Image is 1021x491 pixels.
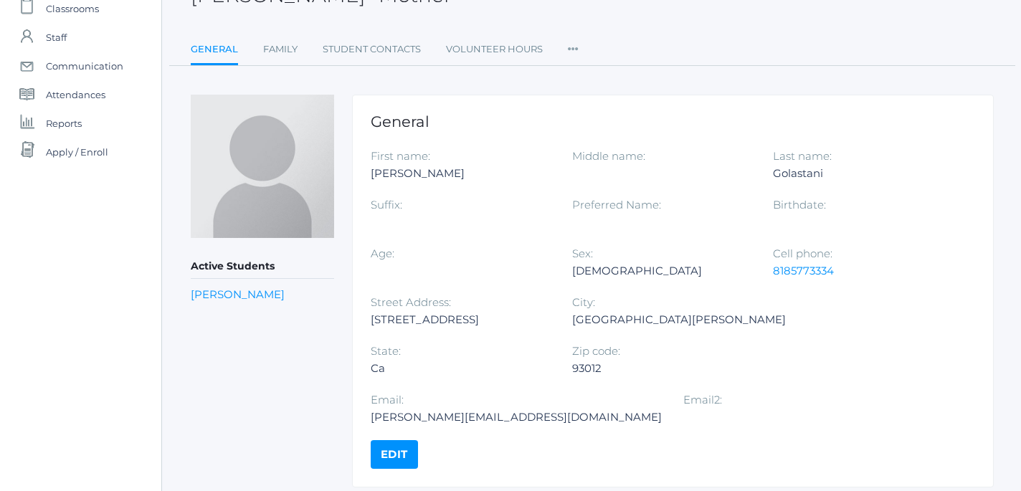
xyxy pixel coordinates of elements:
[46,52,123,80] span: Communication
[46,109,82,138] span: Reports
[191,287,285,301] a: [PERSON_NAME]
[371,311,551,328] div: [STREET_ADDRESS]
[683,393,722,406] label: Email2:
[371,360,551,377] div: Ca
[371,344,401,358] label: State:
[572,198,661,211] label: Preferred Name:
[263,35,298,64] a: Family
[371,165,551,182] div: [PERSON_NAME]
[572,344,620,358] label: Zip code:
[191,254,334,279] h5: Active Students
[191,95,334,238] img: Mona Golastani
[572,149,645,163] label: Middle name:
[572,311,786,328] div: [GEOGRAPHIC_DATA][PERSON_NAME]
[371,149,430,163] label: First name:
[371,295,451,309] label: Street Address:
[572,360,752,377] div: 93012
[46,138,108,166] span: Apply / Enroll
[572,247,593,260] label: Sex:
[572,262,752,280] div: [DEMOGRAPHIC_DATA]
[323,35,421,64] a: Student Contacts
[371,247,394,260] label: Age:
[773,165,953,182] div: Golastani
[371,113,975,130] h1: General
[773,264,834,277] a: 8185773334
[46,80,105,109] span: Attendances
[773,247,832,260] label: Cell phone:
[572,295,595,309] label: City:
[191,35,238,66] a: General
[371,440,418,469] a: Edit
[46,23,67,52] span: Staff
[371,198,402,211] label: Suffix:
[446,35,543,64] a: Volunteer Hours
[773,198,826,211] label: Birthdate:
[371,393,404,406] label: Email:
[773,149,832,163] label: Last name:
[371,409,662,426] div: [PERSON_NAME][EMAIL_ADDRESS][DOMAIN_NAME]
